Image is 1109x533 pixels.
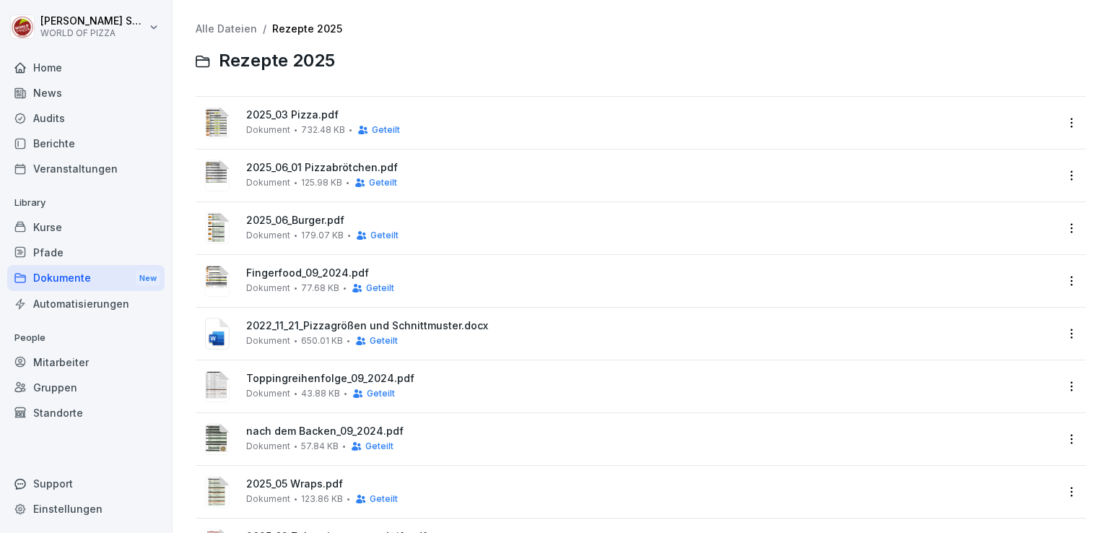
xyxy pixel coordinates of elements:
[7,265,165,292] a: DokumenteNew
[7,55,165,80] a: Home
[7,400,165,425] a: Standorte
[301,336,343,346] span: 650.01 KB
[246,125,290,135] span: Dokument
[7,496,165,521] a: Einstellungen
[367,389,395,399] span: Geteilt
[301,283,339,293] span: 77.68 KB
[7,191,165,214] p: Library
[246,373,1056,385] span: Toppingreihenfolge_09_2024.pdf
[246,336,290,346] span: Dokument
[196,22,257,35] a: Alle Dateien
[370,336,398,346] span: Geteilt
[301,178,342,188] span: 125.98 KB
[370,494,398,504] span: Geteilt
[7,375,165,400] a: Gruppen
[372,125,400,135] span: Geteilt
[7,326,165,350] p: People
[246,320,1056,332] span: 2022_11_21_Pizzagrößen und Schnittmuster.docx
[246,441,290,451] span: Dokument
[40,15,146,27] p: [PERSON_NAME] Seraphim
[272,22,342,35] a: Rezepte 2025
[301,389,340,399] span: 43.88 KB
[246,230,290,240] span: Dokument
[366,283,394,293] span: Geteilt
[7,291,165,316] a: Automatisierungen
[263,23,266,35] span: /
[7,214,165,240] a: Kurse
[246,494,290,504] span: Dokument
[365,441,393,451] span: Geteilt
[7,471,165,496] div: Support
[246,389,290,399] span: Dokument
[246,109,1056,121] span: 2025_03 Pizza.pdf
[7,105,165,131] a: Audits
[7,156,165,181] a: Veranstaltungen
[246,478,1056,490] span: 2025_05 Wraps.pdf
[246,162,1056,174] span: 2025_06_01 Pizzabrötchen.pdf
[301,230,344,240] span: 179.07 KB
[246,267,1056,279] span: Fingerfood_09_2024.pdf
[219,51,335,71] span: Rezepte 2025
[7,131,165,156] a: Berichte
[136,270,160,287] div: New
[7,265,165,292] div: Dokumente
[369,178,397,188] span: Geteilt
[370,230,399,240] span: Geteilt
[7,80,165,105] a: News
[246,178,290,188] span: Dokument
[246,214,1056,227] span: 2025_06_Burger.pdf
[246,425,1056,438] span: nach dem Backen_09_2024.pdf
[40,28,146,38] p: WORLD OF PIZZA
[7,350,165,375] a: Mitarbeiter
[246,283,290,293] span: Dokument
[301,125,345,135] span: 732.48 KB
[301,494,343,504] span: 123.86 KB
[7,240,165,265] a: Pfade
[301,441,339,451] span: 57.84 KB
